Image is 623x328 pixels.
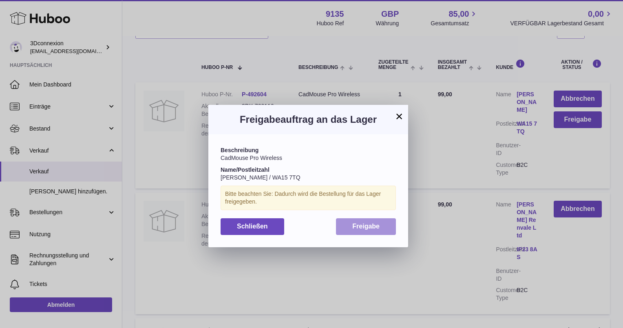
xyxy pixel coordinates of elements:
[221,155,282,161] span: CadMouse Pro Wireless
[221,113,396,126] h3: Freigabeauftrag an das Lager
[336,218,396,235] button: Freigabe
[237,223,268,230] span: Schließen
[221,174,300,181] span: [PERSON_NAME] / WA15 7TQ
[221,186,396,210] div: Bitte beachten Sie: Dadurch wird die Bestellung für das Lager freigegeben.
[221,166,270,173] strong: Name/Postleitzahl
[221,218,284,235] button: Schließen
[394,111,404,121] button: ×
[352,223,380,230] span: Freigabe
[221,147,258,153] strong: Beschreibung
